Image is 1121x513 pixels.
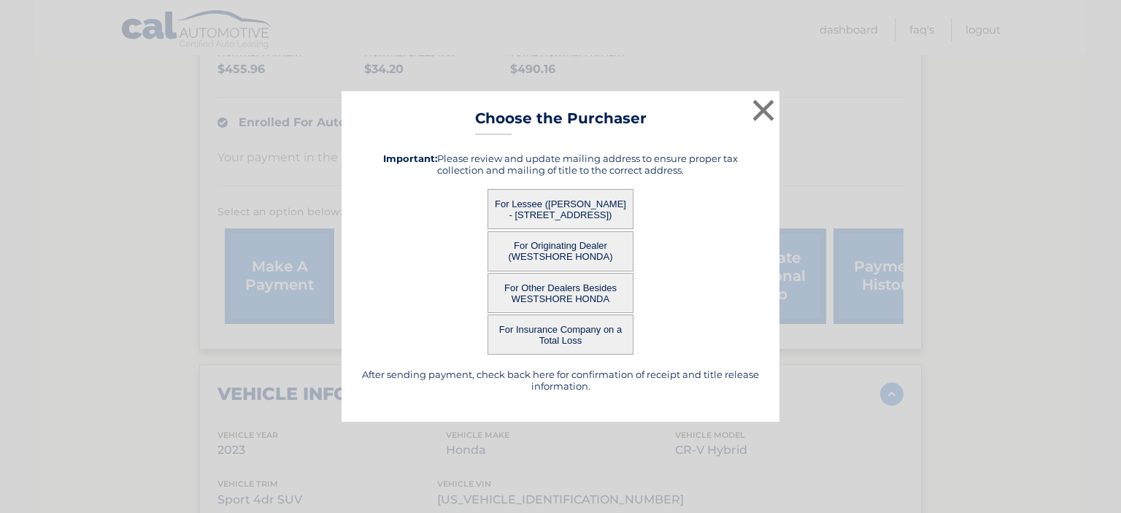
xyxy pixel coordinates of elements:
[360,369,761,392] h5: After sending payment, check back here for confirmation of receipt and title release information.
[488,231,633,271] button: For Originating Dealer (WESTSHORE HONDA)
[749,96,778,125] button: ×
[475,109,647,135] h3: Choose the Purchaser
[383,153,437,164] strong: Important:
[360,153,761,176] h5: Please review and update mailing address to ensure proper tax collection and mailing of title to ...
[488,189,633,229] button: For Lessee ([PERSON_NAME] - [STREET_ADDRESS])
[488,315,633,355] button: For Insurance Company on a Total Loss
[488,273,633,313] button: For Other Dealers Besides WESTSHORE HONDA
